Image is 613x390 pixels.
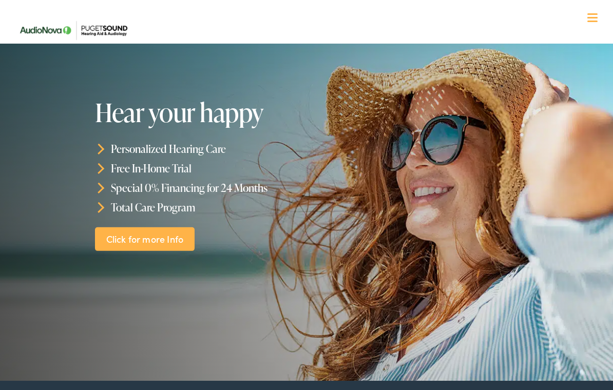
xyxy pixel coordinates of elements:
[95,227,195,251] a: Click for more Info
[95,178,401,198] li: Special 0% Financing for 24 Months
[95,159,401,178] li: Free In-Home Trial
[95,197,401,217] li: Total Care Program
[95,139,401,159] li: Personalized Hearing Care
[95,98,401,126] h1: Hear your happy
[20,41,601,73] a: What We Offer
